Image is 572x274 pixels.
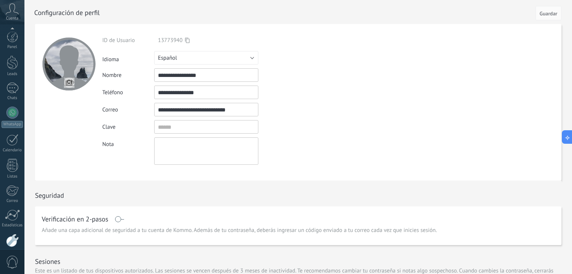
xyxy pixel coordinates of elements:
[2,72,23,77] div: Leads
[540,11,557,16] span: Guardar
[102,53,154,63] div: Idioma
[2,121,23,128] div: WhatsApp
[158,37,182,44] span: 13773940
[2,96,23,101] div: Chats
[2,199,23,203] div: Correo
[536,6,561,20] button: Guardar
[102,137,154,148] div: Nota
[158,54,177,62] span: Español
[35,191,64,200] h1: Seguridad
[102,123,154,131] div: Clave
[42,216,108,222] h1: Verificación en 2-pasos
[102,106,154,113] div: Correo
[2,148,23,153] div: Calendario
[35,257,60,266] h1: Sesiones
[102,37,154,44] div: ID de Usuario
[154,51,258,65] button: Español
[102,72,154,79] div: Nombre
[6,16,18,21] span: Cuenta
[2,45,23,50] div: Panel
[2,223,23,228] div: Estadísticas
[2,174,23,179] div: Listas
[42,227,437,234] span: Añade una capa adicional de seguridad a tu cuenta de Kommo. Además de tu contraseña, deberás ingr...
[102,89,154,96] div: Teléfono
